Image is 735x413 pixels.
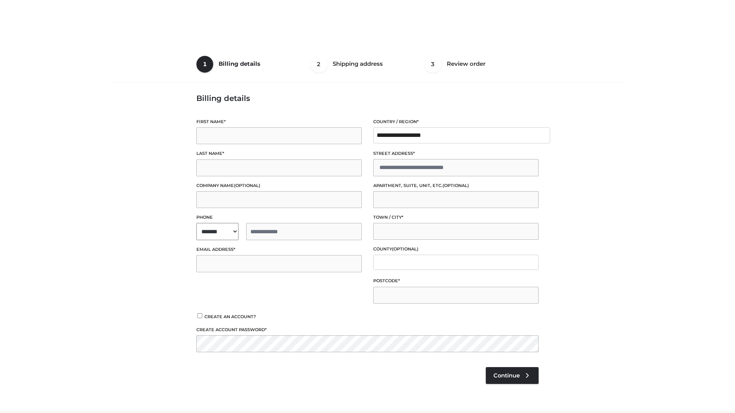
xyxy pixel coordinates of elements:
span: (optional) [234,183,260,188]
span: Review order [447,60,485,67]
span: 2 [310,56,327,73]
label: Last name [196,150,362,157]
span: 1 [196,56,213,73]
label: Email address [196,246,362,253]
h3: Billing details [196,94,539,103]
label: Apartment, suite, unit, etc. [373,182,539,189]
span: (optional) [443,183,469,188]
label: Phone [196,214,362,221]
label: County [373,246,539,253]
span: 3 [425,56,441,73]
span: Continue [493,372,520,379]
label: Postcode [373,277,539,285]
span: Create an account? [204,314,256,319]
label: Company name [196,182,362,189]
label: Country / Region [373,118,539,125]
span: (optional) [392,246,418,252]
label: First name [196,118,362,125]
input: Create an account? [196,313,203,318]
label: Street address [373,150,539,157]
label: Town / City [373,214,539,221]
label: Create account password [196,326,539,333]
span: Billing details [219,60,260,67]
a: Continue [486,367,539,384]
span: Shipping address [333,60,383,67]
